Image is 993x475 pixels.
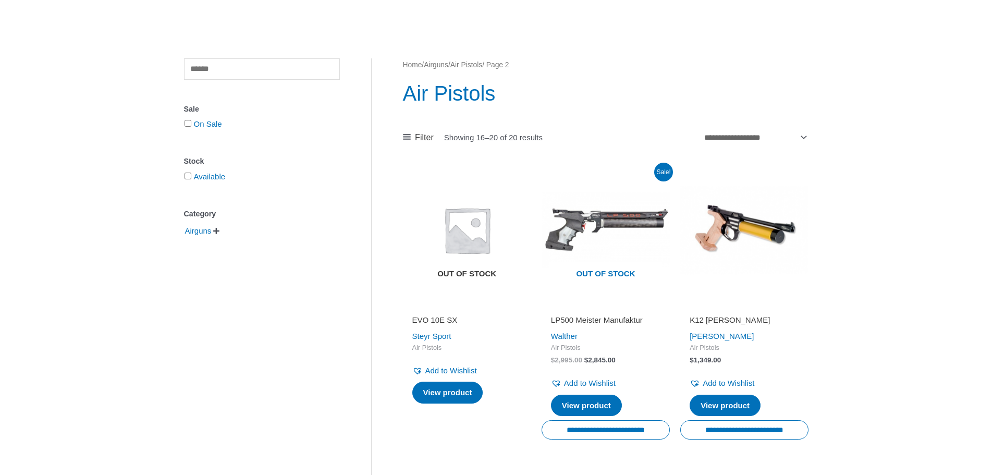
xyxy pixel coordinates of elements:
[403,79,809,108] h1: Air Pistols
[184,226,213,235] a: Airguns
[690,395,761,417] a: Read more about “K12 KID Pardini”
[551,332,578,340] a: Walther
[412,363,477,378] a: Add to Wishlist
[551,356,582,364] bdi: 2,995.00
[584,356,616,364] bdi: 2,845.00
[185,173,191,179] input: Available
[654,163,673,181] span: Sale!
[213,227,219,235] span: 
[450,61,482,69] a: Air Pistols
[690,300,799,313] iframe: Customer reviews powered by Trustpilot
[690,356,694,364] span: $
[551,315,660,325] h2: LP500 Meister Manufaktur
[551,356,555,364] span: $
[444,133,543,141] p: Showing 16–20 of 20 results
[584,356,589,364] span: $
[194,119,222,128] a: On Sale
[690,344,799,352] span: Air Pistols
[194,172,226,181] a: Available
[184,206,340,222] div: Category
[551,395,622,417] a: Read more about “LP500 Meister Manufaktur”
[701,129,809,146] select: Shop order
[549,262,662,286] span: Out of stock
[403,130,434,145] a: Filter
[680,166,808,294] img: K12 Kid Pardini
[424,61,448,69] a: Airguns
[412,300,522,313] iframe: Customer reviews powered by Trustpilot
[412,315,522,329] a: EVO 10E SX
[690,376,754,391] a: Add to Wishlist
[184,102,340,117] div: Sale
[412,344,522,352] span: Air Pistols
[703,379,754,387] span: Add to Wishlist
[412,382,483,404] a: Select options for “EVO 10E SX”
[551,315,660,329] a: LP500 Meister Manufaktur
[551,376,616,391] a: Add to Wishlist
[551,300,660,313] iframe: Customer reviews powered by Trustpilot
[412,315,522,325] h2: EVO 10E SX
[542,166,670,294] a: Out of stock
[184,222,213,240] span: Airguns
[412,332,451,340] a: Steyr Sport
[690,356,721,364] bdi: 1,349.00
[403,58,809,72] nav: Breadcrumb
[185,120,191,127] input: On Sale
[690,315,799,329] a: K12 [PERSON_NAME]
[542,166,670,294] img: LP500 Meister Manufaktur
[564,379,616,387] span: Add to Wishlist
[690,315,799,325] h2: K12 [PERSON_NAME]
[425,366,477,375] span: Add to Wishlist
[415,130,434,145] span: Filter
[411,262,523,286] span: Out of stock
[403,166,531,294] img: Placeholder
[184,154,340,169] div: Stock
[403,61,422,69] a: Home
[690,332,754,340] a: [PERSON_NAME]
[551,344,660,352] span: Air Pistols
[403,166,531,294] a: Out of stock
